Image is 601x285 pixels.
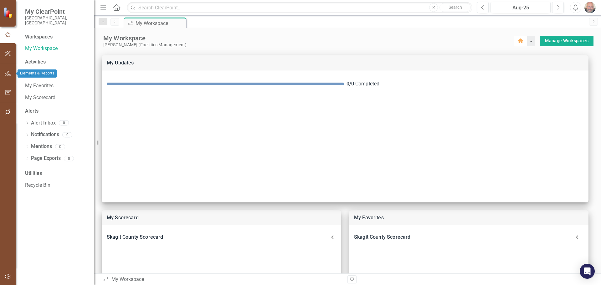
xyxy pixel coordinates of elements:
[62,132,72,137] div: 0
[31,120,56,127] a: Alert Inbox
[3,7,14,18] img: ClearPoint Strategy
[25,59,88,66] div: Activities
[540,36,593,46] button: Manage Workspaces
[136,19,185,27] div: My Workspace
[25,45,88,52] a: My Workspace
[25,8,88,15] span: My ClearPoint
[31,131,59,138] a: Notifications
[349,230,588,244] div: Skagit County Scorecard
[347,80,584,88] div: Completed
[55,144,65,149] div: 0
[107,233,329,242] div: Skagit County Scorecard
[127,2,472,13] input: Search ClearPoint...
[31,143,52,150] a: Mentions
[580,264,595,279] div: Open Intercom Messenger
[107,215,139,221] a: My Scorecard
[18,69,57,78] div: Elements & Reports
[25,170,88,177] div: Utilities
[540,36,593,46] div: split button
[25,108,88,115] div: Alerts
[64,156,74,161] div: 0
[25,182,88,189] a: Recycle Bin
[449,5,462,10] span: Search
[347,80,354,88] div: 0 / 0
[102,230,341,244] div: Skagit County Scorecard
[25,15,88,26] small: [GEOGRAPHIC_DATA], [GEOGRAPHIC_DATA]
[354,215,384,221] a: My Favorites
[545,37,588,45] a: Manage Workspaces
[354,233,571,242] div: Skagit County Scorecard
[491,2,551,13] button: Aug-25
[59,120,69,126] div: 0
[25,94,88,101] a: My Scorecard
[107,60,134,66] a: My Updates
[103,42,514,48] div: [PERSON_NAME] (Facilities Management)
[103,34,514,42] div: My Workspace
[493,4,548,12] div: Aug-25
[25,33,53,41] div: Workspaces
[439,3,471,12] button: Search
[584,2,596,13] img: Ken Hansen
[103,276,343,283] div: My Workspace
[25,82,88,89] a: My Favorites
[31,155,61,162] a: Page Exports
